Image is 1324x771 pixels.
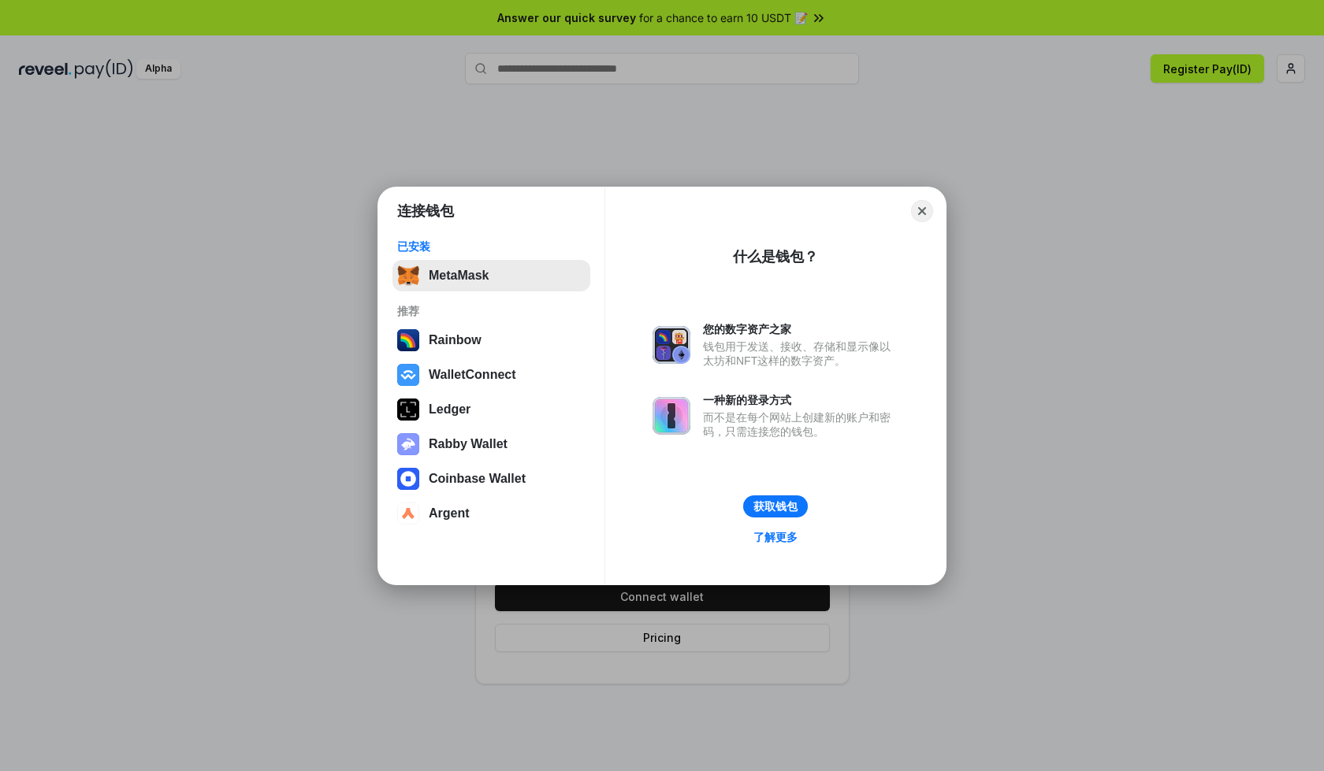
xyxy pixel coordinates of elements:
[392,324,590,356] button: Rainbow
[397,304,586,318] div: 推荐
[392,260,590,291] button: MetaMask
[397,433,419,455] img: svg+xml,%3Csvg%20xmlns%3D%22http%3A%2F%2Fwww.w3.org%2F2000%2Fsvg%22%20fill%3D%22none%22%20viewBox...
[429,472,526,486] div: Coinbase Wallet
[429,506,470,521] div: Argent
[753,530,798,544] div: 了解更多
[911,200,933,222] button: Close
[429,437,508,451] div: Rabby Wallet
[397,398,419,421] img: svg+xml,%3Csvg%20xmlns%3D%22http%3A%2F%2Fwww.w3.org%2F2000%2Fsvg%22%20width%3D%2228%22%20height%3...
[753,499,798,513] div: 获取钱包
[429,333,482,347] div: Rainbow
[653,326,690,364] img: svg+xml,%3Csvg%20xmlns%3D%22http%3A%2F%2Fwww.w3.org%2F2000%2Fsvg%22%20fill%3D%22none%22%20viewBox...
[743,495,808,517] button: 获取钱包
[397,329,419,351] img: svg+xml,%3Csvg%20width%3D%22120%22%20height%3D%22120%22%20viewBox%3D%220%200%20120%20120%22%20fil...
[397,239,586,254] div: 已安装
[397,364,419,386] img: svg+xml,%3Csvg%20width%3D%2228%22%20height%3D%2228%22%20viewBox%3D%220%200%2028%2028%22%20fill%3D...
[397,468,419,490] img: svg+xml,%3Csvg%20width%3D%2228%22%20height%3D%2228%22%20viewBox%3D%220%200%2028%2028%22%20fill%3D...
[392,428,590,460] button: Rabby Wallet
[392,463,590,495] button: Coinbase Wallet
[703,322,898,336] div: 您的数字资产之家
[429,402,470,417] div: Ledger
[392,359,590,391] button: WalletConnect
[744,527,807,547] a: 了解更多
[429,368,516,382] div: WalletConnect
[733,247,818,266] div: 什么是钱包？
[703,393,898,407] div: 一种新的登录方式
[653,397,690,435] img: svg+xml,%3Csvg%20xmlns%3D%22http%3A%2F%2Fwww.w3.org%2F2000%2Fsvg%22%20fill%3D%22none%22%20viewBox...
[397,265,419,287] img: svg+xml,%3Csvg%20fill%3D%22none%22%20height%3D%2233%22%20viewBox%3D%220%200%2035%2033%22%20width%...
[429,269,489,283] div: MetaMask
[392,394,590,425] button: Ledger
[392,498,590,529] button: Argent
[703,339,898,368] div: 钱包用于发送、接收、存储和显示像以太坊和NFT这样的数字资产。
[397,502,419,525] img: svg+xml,%3Csvg%20width%3D%2228%22%20height%3D%2228%22%20viewBox%3D%220%200%2028%2028%22%20fill%3D...
[397,202,454,221] h1: 连接钱包
[703,410,898,439] div: 而不是在每个网站上创建新的账户和密码，只需连接您的钱包。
